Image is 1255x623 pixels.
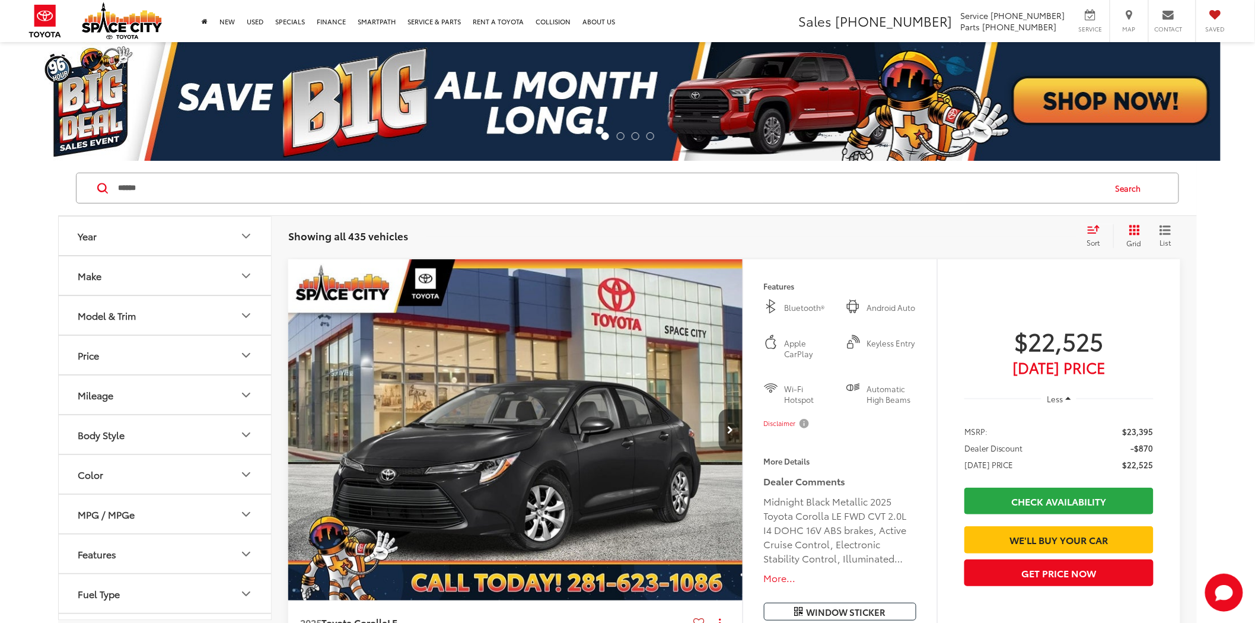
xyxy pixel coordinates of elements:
span: Wi-Fi Hotspot [785,383,834,405]
h4: Features [764,282,916,290]
div: Year [78,230,97,241]
span: [PHONE_NUMBER] [835,11,953,30]
span: Parts [961,21,980,33]
div: MPG / MPGe [239,507,253,522]
span: MSRP: [964,425,988,437]
span: Saved [1202,25,1228,33]
button: PricePrice [59,336,272,374]
span: Showing all 435 vehicles [288,228,408,243]
span: [PHONE_NUMBER] [991,9,1065,21]
div: Make [239,269,253,283]
button: Body StyleBody Style [59,415,272,454]
div: Mileage [78,389,113,401]
h5: Dealer Comments [764,474,916,488]
div: Mileage [239,388,253,402]
a: We'll Buy Your Car [964,526,1154,553]
button: YearYear [59,217,272,255]
div: Body Style [78,429,125,440]
span: Sales [798,11,832,30]
img: Big Deal Sales Event [34,42,1221,161]
span: Grid [1127,238,1142,248]
button: Less [1041,388,1077,409]
span: Disclaimer [764,419,796,428]
div: Fuel Type [239,587,253,601]
span: $23,395 [1123,425,1154,437]
a: 2025 Toyota Corolla LE2025 Toyota Corolla LE2025 Toyota Corolla LE2025 Toyota Corolla LE [288,259,744,600]
span: Sort [1087,237,1100,247]
button: Search [1104,173,1158,203]
span: $22,525 [964,326,1154,355]
span: $22,525 [1123,459,1154,471]
div: Color [78,469,103,480]
svg: Start Chat [1205,574,1243,612]
span: Contact [1155,25,1183,33]
div: Color [239,468,253,482]
span: Bluetooth® [785,302,834,314]
div: Midnight Black Metallic 2025 Toyota Corolla LE FWD CVT 2.0L I4 DOHC 16V ABS brakes, Active Cruise... [764,494,916,565]
div: Features [239,547,253,561]
span: [DATE] Price [964,361,1154,373]
span: Dealer Discount [964,442,1023,454]
button: List View [1151,224,1180,248]
h4: More Details [764,457,916,465]
button: MileageMileage [59,376,272,414]
button: Fuel TypeFuel Type [59,574,272,613]
button: MakeMake [59,256,272,295]
button: FeaturesFeatures [59,535,272,573]
div: Price [239,348,253,363]
span: Less [1047,393,1063,404]
span: Automatic High Beams [867,383,916,405]
input: Search by Make, Model, or Keyword [117,174,1104,202]
div: Body Style [239,428,253,442]
button: Toggle Chat Window [1205,574,1243,612]
span: [DATE] PRICE [964,459,1014,471]
div: Model & Trim [239,309,253,323]
span: Service [1077,25,1104,33]
button: ColorColor [59,455,272,494]
a: Check Availability [964,488,1154,514]
button: Disclaimer [764,411,811,436]
div: Year [239,229,253,243]
div: 2025 Toyota Corolla LE 0 [288,259,744,600]
i: Window Sticker [795,606,803,617]
span: Keyless Entry [867,338,916,360]
div: Price [78,349,99,361]
span: [PHONE_NUMBER] [983,21,1057,33]
span: List [1160,237,1171,247]
button: Next image [719,409,743,451]
span: Map [1116,25,1142,33]
div: Fuel Type [78,588,120,599]
span: Window Sticker [806,606,885,618]
span: Apple CarPlay [785,338,834,360]
img: Space City Toyota [82,2,162,39]
span: -$870 [1131,442,1154,454]
button: Grid View [1113,224,1151,248]
button: Window Sticker [764,603,916,621]
button: Model & TrimModel & Trim [59,296,272,335]
button: MPG / MPGeMPG / MPGe [59,495,272,533]
button: Get Price Now [964,560,1154,586]
div: Model & Trim [78,310,136,321]
div: Features [78,548,116,560]
span: Android Auto [867,302,916,314]
img: 2025 Toyota Corolla LE [288,259,744,602]
span: Service [961,9,989,21]
button: Select sort value [1081,224,1113,248]
div: Make [78,270,101,281]
div: MPG / MPGe [78,508,135,520]
button: More... [764,571,916,585]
